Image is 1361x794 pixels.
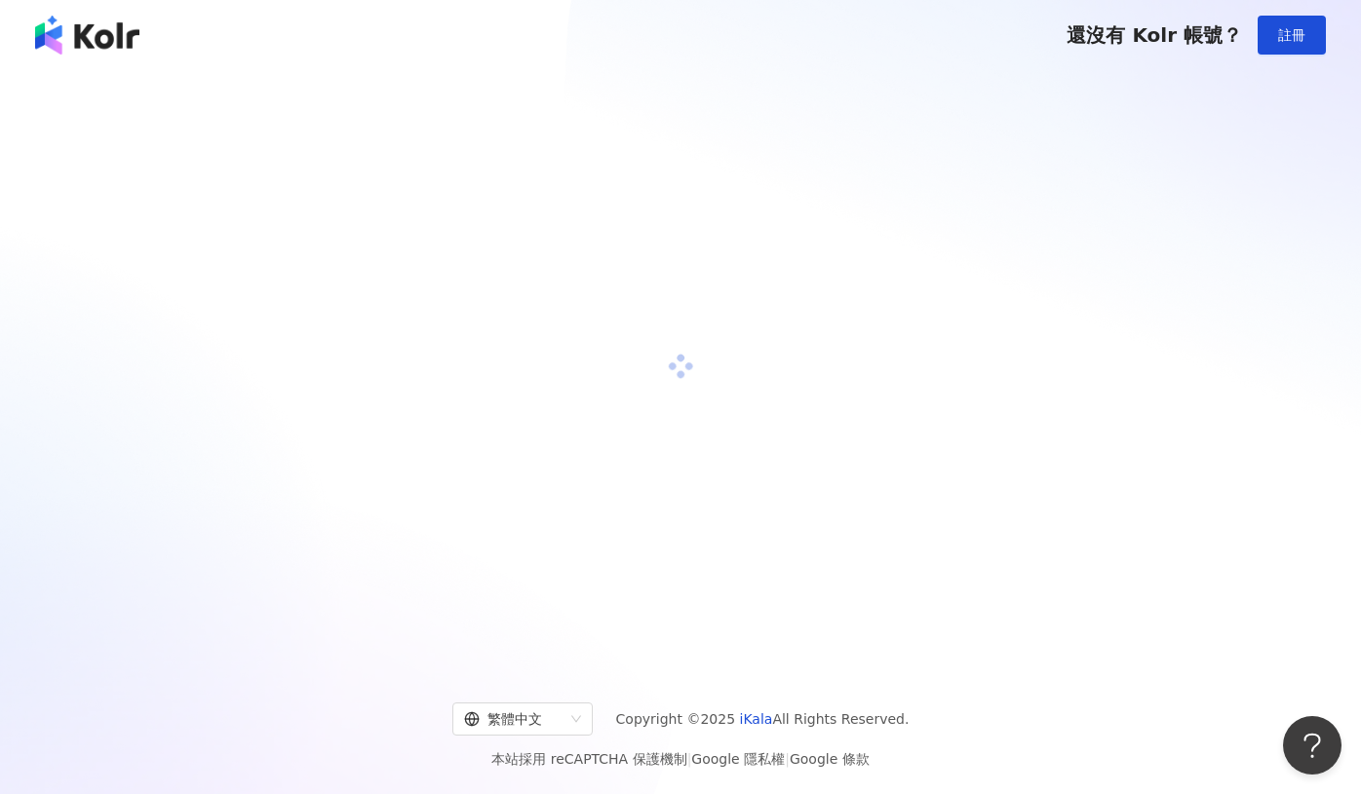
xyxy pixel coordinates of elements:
[1283,716,1342,775] iframe: Help Scout Beacon - Open
[464,703,564,735] div: 繁體中文
[1067,23,1242,47] span: 還沒有 Kolr 帳號？
[616,707,910,731] span: Copyright © 2025 All Rights Reserved.
[1278,27,1305,43] span: 註冊
[1258,16,1326,55] button: 註冊
[691,751,785,767] a: Google 隱私權
[790,751,870,767] a: Google 條款
[785,751,790,767] span: |
[35,16,139,55] img: logo
[740,711,773,727] a: iKala
[687,751,692,767] span: |
[491,747,869,771] span: 本站採用 reCAPTCHA 保護機制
